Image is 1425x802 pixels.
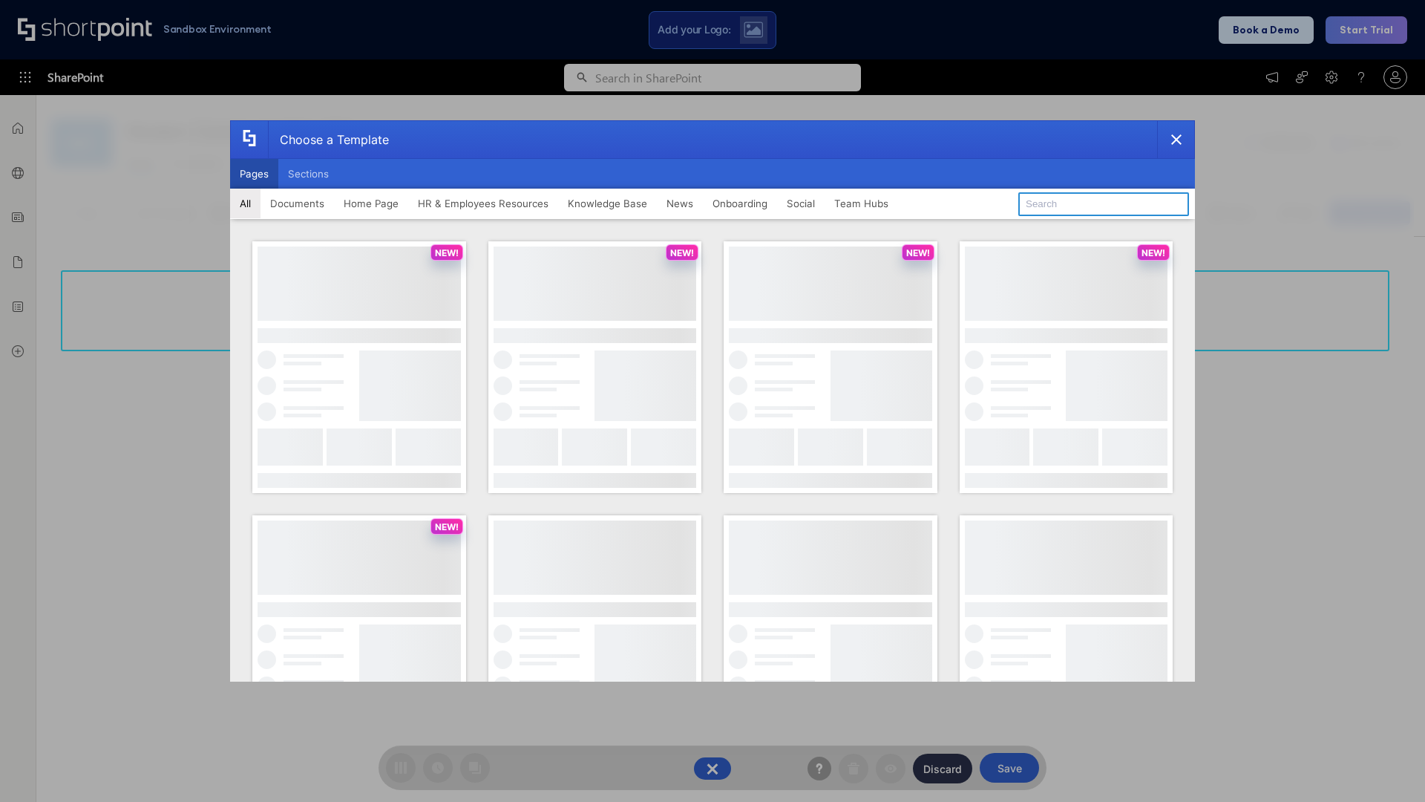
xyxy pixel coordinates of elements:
p: NEW! [435,521,459,532]
button: Team Hubs [825,189,898,218]
div: Choose a Template [268,121,389,158]
p: NEW! [906,247,930,258]
button: News [657,189,703,218]
div: template selector [230,120,1195,682]
p: NEW! [1141,247,1165,258]
button: Pages [230,159,278,189]
button: Social [777,189,825,218]
p: NEW! [435,247,459,258]
button: Knowledge Base [558,189,657,218]
button: Sections [278,159,338,189]
iframe: Chat Widget [1351,731,1425,802]
button: All [230,189,261,218]
button: Home Page [334,189,408,218]
button: HR & Employees Resources [408,189,558,218]
input: Search [1018,192,1189,216]
button: Documents [261,189,334,218]
button: Onboarding [703,189,777,218]
p: NEW! [670,247,694,258]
